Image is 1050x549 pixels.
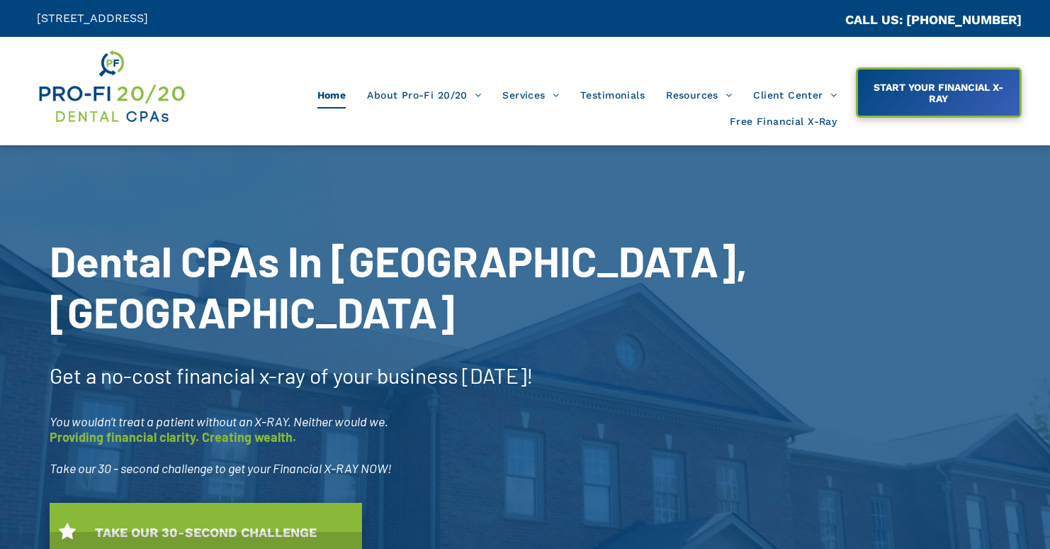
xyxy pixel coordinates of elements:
a: Services [492,82,570,109]
span: Take our 30 - second challenge to get your Financial X-RAY NOW! [50,460,392,476]
a: Client Center [743,82,847,109]
a: About Pro-Fi 20/20 [356,82,492,109]
span: CA::CALLC [785,13,845,27]
span: [STREET_ADDRESS] [37,11,148,25]
a: Resources [655,82,743,109]
span: of your business [DATE]! [310,362,534,388]
a: START YOUR FINANCIAL X-RAY [856,67,1022,118]
span: TAKE OUR 30-SECOND CHALLENGE [90,518,322,547]
span: START YOUR FINANCIAL X-RAY [859,74,1017,111]
a: Home [307,82,357,109]
a: CALL US: [PHONE_NUMBER] [845,12,1022,27]
a: Free Financial X-Ray [719,109,847,135]
span: Get a [50,362,96,388]
span: Dental CPAs In [GEOGRAPHIC_DATA], [GEOGRAPHIC_DATA] [50,235,747,337]
span: no-cost financial x-ray [101,362,305,388]
img: Get Dental CPA Consulting, Bookkeeping, & Bank Loans [37,48,186,126]
span: Providing financial clarity. Creating wealth. [50,429,296,445]
a: Testimonials [570,82,655,109]
span: You wouldn’t treat a patient without an X-RAY. Neither would we. [50,414,388,429]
